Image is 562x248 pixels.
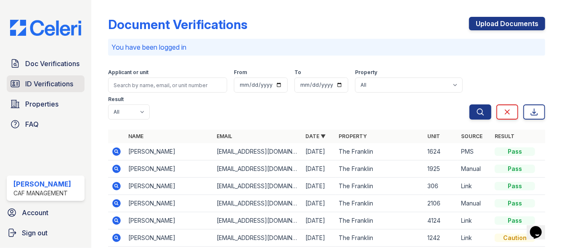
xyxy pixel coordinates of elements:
span: FAQ [25,119,39,129]
td: 1925 [424,160,458,178]
td: [DATE] [302,229,336,247]
td: The Franklin [336,143,424,160]
a: Sign out [3,224,88,241]
label: To [294,69,301,76]
td: [EMAIL_ADDRESS][DOMAIN_NAME] [213,143,302,160]
div: Caution [495,234,535,242]
td: Link [458,212,491,229]
div: Pass [495,147,535,156]
div: CAF Management [13,189,71,197]
td: [EMAIL_ADDRESS][DOMAIN_NAME] [213,229,302,247]
span: Properties [25,99,58,109]
span: Sign out [22,228,48,238]
td: [EMAIL_ADDRESS][DOMAIN_NAME] [213,178,302,195]
td: [PERSON_NAME] [125,143,213,160]
td: Link [458,229,491,247]
td: The Franklin [336,212,424,229]
a: ID Verifications [7,75,85,92]
img: CE_Logo_Blue-a8612792a0a2168367f1c8372b55b34899dd931a85d93a1a3d3e32e68fde9ad4.png [3,20,88,36]
a: FAQ [7,116,85,133]
a: Upload Documents [469,17,545,30]
td: [PERSON_NAME] [125,160,213,178]
p: You have been logged in [111,42,542,52]
div: Pass [495,199,535,208]
td: 4124 [424,212,458,229]
span: Doc Verifications [25,59,80,69]
td: PMS [458,143,491,160]
div: Pass [495,216,535,225]
label: Applicant or unit [108,69,148,76]
td: [DATE] [302,178,336,195]
label: Property [355,69,377,76]
iframe: chat widget [527,214,554,240]
td: [DATE] [302,212,336,229]
td: [PERSON_NAME] [125,229,213,247]
td: The Franklin [336,195,424,212]
a: Unit [427,133,440,139]
input: Search by name, email, or unit number [108,77,227,93]
td: The Franklin [336,160,424,178]
div: Pass [495,182,535,190]
a: Properties [7,96,85,112]
a: Doc Verifications [7,55,85,72]
a: Name [128,133,143,139]
span: ID Verifications [25,79,73,89]
span: Account [22,208,48,218]
td: [DATE] [302,160,336,178]
td: [DATE] [302,143,336,160]
td: 2106 [424,195,458,212]
a: Property [339,133,367,139]
td: 1624 [424,143,458,160]
td: 306 [424,178,458,195]
a: Account [3,204,88,221]
td: [PERSON_NAME] [125,195,213,212]
td: Manual [458,195,491,212]
a: Email [217,133,232,139]
a: Source [461,133,482,139]
td: [EMAIL_ADDRESS][DOMAIN_NAME] [213,160,302,178]
td: [EMAIL_ADDRESS][DOMAIN_NAME] [213,212,302,229]
td: Link [458,178,491,195]
td: The Franklin [336,229,424,247]
label: From [234,69,247,76]
div: [PERSON_NAME] [13,179,71,189]
td: Manual [458,160,491,178]
td: The Franklin [336,178,424,195]
td: [PERSON_NAME] [125,178,213,195]
td: [DATE] [302,195,336,212]
td: [PERSON_NAME] [125,212,213,229]
a: Result [495,133,514,139]
td: 1242 [424,229,458,247]
a: Date ▼ [305,133,326,139]
label: Result [108,96,124,103]
div: Document Verifications [108,17,247,32]
td: [EMAIL_ADDRESS][DOMAIN_NAME] [213,195,302,212]
div: Pass [495,165,535,173]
